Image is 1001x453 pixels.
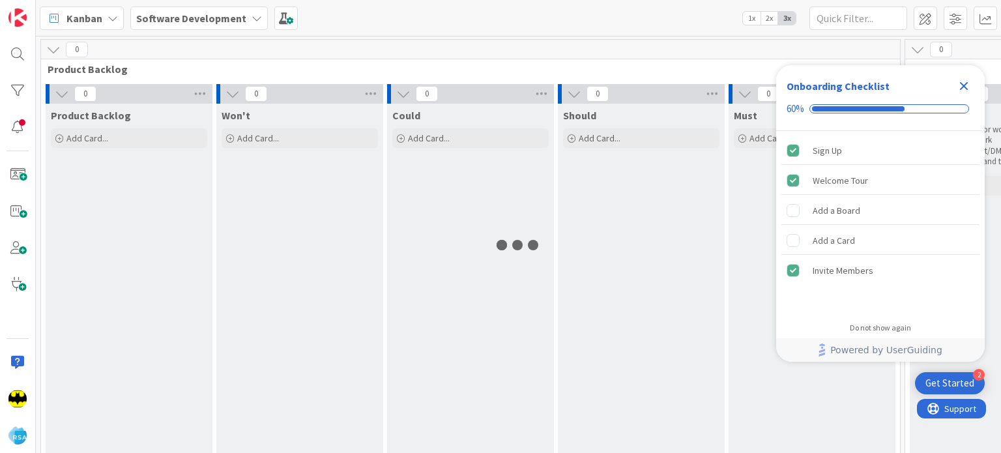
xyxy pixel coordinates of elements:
[787,103,974,115] div: Checklist progress: 60%
[776,131,985,314] div: Checklist items
[237,132,279,144] span: Add Card...
[587,86,609,102] span: 0
[66,42,88,57] span: 0
[8,8,27,27] img: Visit kanbanzone.com
[953,76,974,96] div: Close Checklist
[579,132,620,144] span: Add Card...
[761,12,778,25] span: 2x
[973,369,985,381] div: 2
[781,166,979,195] div: Welcome Tour is complete.
[925,377,974,390] div: Get Started
[830,342,942,358] span: Powered by UserGuiding
[8,390,27,408] img: AC
[781,136,979,165] div: Sign Up is complete.
[74,86,96,102] span: 0
[66,132,108,144] span: Add Card...
[781,196,979,225] div: Add a Board is incomplete.
[813,263,873,278] div: Invite Members
[781,256,979,285] div: Invite Members is complete.
[416,86,438,102] span: 0
[915,372,985,394] div: Open Get Started checklist, remaining modules: 2
[850,323,911,333] div: Do not show again
[930,42,952,57] span: 0
[245,86,267,102] span: 0
[813,203,860,218] div: Add a Board
[813,143,842,158] div: Sign Up
[781,226,979,255] div: Add a Card is incomplete.
[136,12,246,25] b: Software Development
[743,12,761,25] span: 1x
[813,233,855,248] div: Add a Card
[787,78,890,94] div: Onboarding Checklist
[757,86,779,102] span: 0
[776,338,985,362] div: Footer
[749,132,791,144] span: Add Card...
[813,173,868,188] div: Welcome Tour
[8,426,27,445] img: avatar
[787,103,804,115] div: 60%
[563,109,596,122] span: Should
[66,10,102,26] span: Kanban
[776,65,985,362] div: Checklist Container
[734,109,757,122] span: Must
[48,63,884,76] span: Product Backlog
[778,12,796,25] span: 3x
[783,338,978,362] a: Powered by UserGuiding
[809,7,907,30] input: Quick Filter...
[27,2,59,18] span: Support
[51,109,131,122] span: Product Backlog
[408,132,450,144] span: Add Card...
[392,109,420,122] span: Could
[222,109,250,122] span: Won't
